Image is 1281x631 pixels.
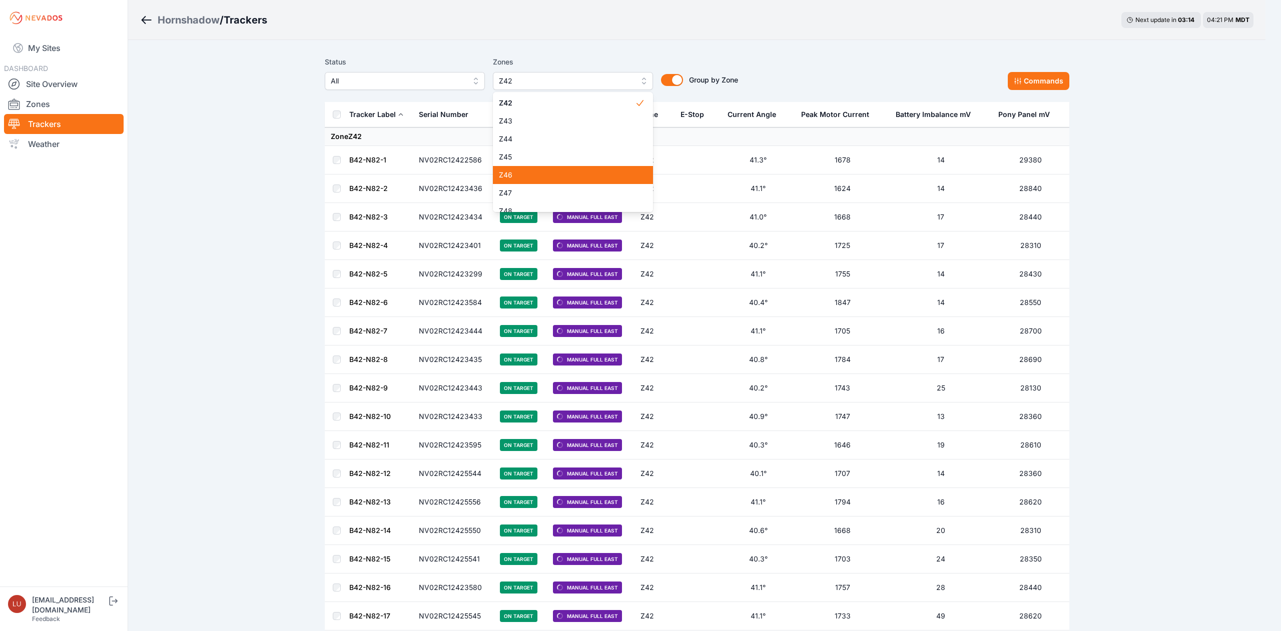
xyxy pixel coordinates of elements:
span: Z42 [499,75,633,87]
span: Z42 [499,98,635,108]
span: Z45 [499,152,635,162]
span: Z43 [499,116,635,126]
span: Z46 [499,170,635,180]
span: Z44 [499,134,635,144]
span: Z48 [499,206,635,216]
button: Z42 [493,72,653,90]
div: Z42 [493,92,653,212]
span: Z47 [499,188,635,198]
